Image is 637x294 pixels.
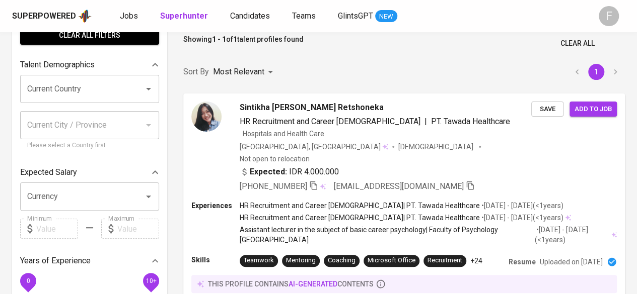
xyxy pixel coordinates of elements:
[160,11,208,21] b: Superhunter
[244,256,274,265] div: Teamwork
[240,154,310,164] p: Not open to relocation
[183,34,304,53] p: Showing of talent profiles found
[20,166,77,178] p: Expected Salary
[560,37,595,50] span: Clear All
[334,181,464,191] span: [EMAIL_ADDRESS][DOMAIN_NAME]
[141,82,156,96] button: Open
[575,104,612,115] span: Add to job
[141,189,156,204] button: Open
[183,66,209,78] p: Sort By
[120,11,138,21] span: Jobs
[368,256,415,265] div: Microsoft Office
[535,225,610,245] p: • [DATE] - [DATE] ( <1 years )
[536,104,558,115] span: Save
[20,162,159,182] div: Expected Salary
[117,219,159,239] input: Value
[243,130,324,138] span: Hospitals and Health Care
[240,213,480,223] p: HR Recruitment and Career [DEMOGRAPHIC_DATA] | PT. Tawada Healthcare
[230,10,272,23] a: Candidates
[230,11,270,21] span: Candidates
[28,29,151,42] span: Clear All filters
[20,255,91,267] p: Years of Experience
[328,256,356,265] div: Coaching
[570,102,617,117] button: Add to job
[470,256,482,266] p: +24
[540,257,603,267] p: Uploaded on [DATE]
[191,201,240,211] p: Experiences
[160,10,210,23] a: Superhunter
[480,201,563,211] p: • [DATE] - [DATE] ( <1 years )
[431,117,510,126] span: PT. Tawada Healthcare
[240,225,535,245] p: Assistant lecturer in the subject of basic career psychology | Faculty of Psychology [GEOGRAPHIC_...
[286,256,316,265] div: Mentoring
[531,102,563,117] button: Save
[20,55,159,75] div: Talent Demographics
[588,64,604,80] button: page 1
[212,35,226,43] b: 1 - 1
[191,102,222,132] img: 7aaa04c3d6f9ea7b8f704a4941275588.jpeg
[78,9,92,24] img: app logo
[12,11,76,22] div: Superpowered
[233,35,237,43] b: 1
[250,166,287,178] b: Expected:
[240,117,420,126] span: HR Recruitment and Career [DEMOGRAPHIC_DATA]
[240,142,388,152] div: [GEOGRAPHIC_DATA], [GEOGRAPHIC_DATA]
[240,102,384,114] span: Sintikha [PERSON_NAME] Retshoneka
[146,277,156,284] span: 10+
[289,280,337,288] span: AI-generated
[509,257,536,267] p: Resume
[599,6,619,26] div: F
[208,279,374,289] p: this profile contains contents
[12,9,92,24] a: Superpoweredapp logo
[292,11,316,21] span: Teams
[424,116,427,128] span: |
[240,166,339,178] div: IDR 4.000.000
[20,26,159,45] button: Clear All filters
[213,63,276,81] div: Most Relevant
[36,219,78,239] input: Value
[480,213,563,223] p: • [DATE] - [DATE] ( <1 years )
[26,277,30,284] span: 0
[27,141,152,151] p: Please select a Country first
[556,34,599,53] button: Clear All
[213,66,264,78] p: Most Relevant
[20,251,159,271] div: Years of Experience
[338,10,397,23] a: GlintsGPT NEW
[398,142,475,152] span: [DEMOGRAPHIC_DATA]
[20,59,95,71] p: Talent Demographics
[568,64,625,80] nav: pagination navigation
[240,181,307,191] span: [PHONE_NUMBER]
[375,12,397,22] span: NEW
[292,10,318,23] a: Teams
[191,255,240,265] p: Skills
[428,256,462,265] div: Recruitment
[120,10,140,23] a: Jobs
[338,11,373,21] span: GlintsGPT
[240,201,480,211] p: HR Recruitment and Career [DEMOGRAPHIC_DATA] | PT. Tawada Healthcare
